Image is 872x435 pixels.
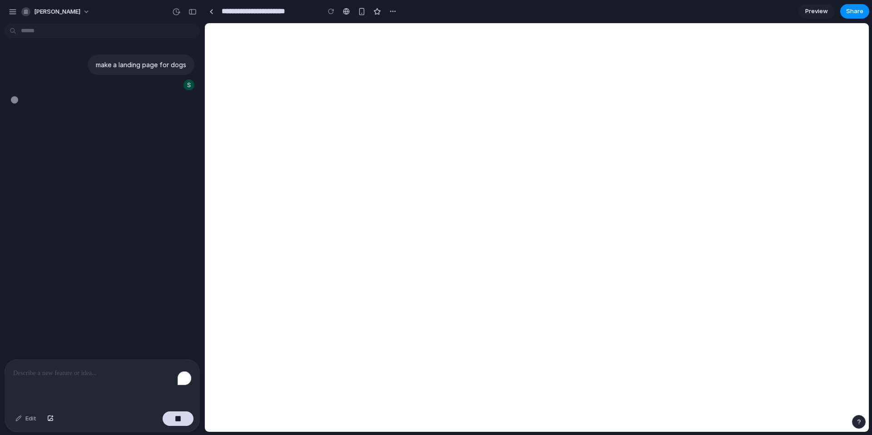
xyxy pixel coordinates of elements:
[96,60,186,69] p: make a landing page for dogs
[34,7,80,16] span: [PERSON_NAME]
[5,360,199,408] div: To enrich screen reader interactions, please activate Accessibility in Grammarly extension settings
[846,7,863,16] span: Share
[805,7,828,16] span: Preview
[798,4,835,19] a: Preview
[18,5,94,19] button: [PERSON_NAME]
[840,4,869,19] button: Share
